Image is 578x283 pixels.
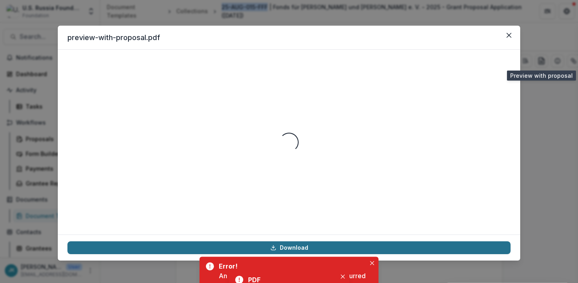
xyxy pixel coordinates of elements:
header: preview-with-proposal.pdf [58,26,520,50]
button: Close [503,29,515,42]
a: Download [67,241,511,254]
div: Error! [219,261,362,271]
button: Close [367,258,377,268]
button: Close [338,272,348,281]
div: An error ocurred: An unexpected error occurred [219,271,366,281]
